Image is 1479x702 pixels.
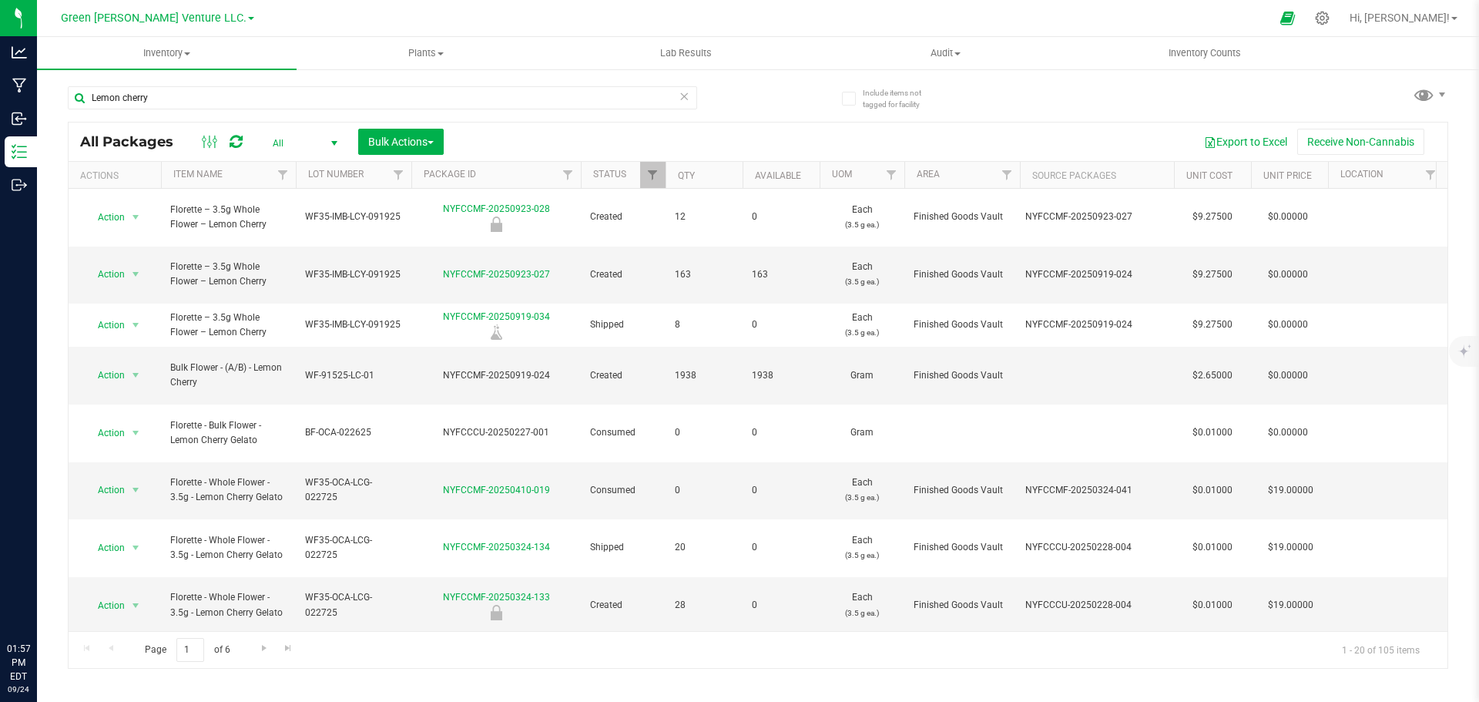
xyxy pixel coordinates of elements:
div: NYFCCMF-20250919-024 [409,368,583,383]
span: Action [84,207,126,228]
span: $0.00000 [1260,264,1316,286]
span: 0 [752,425,810,440]
div: Lab Sample [409,324,583,340]
span: Florette – 3.5g Whole Flower – Lemon Cherry [170,311,287,340]
div: Value 1: NYFCCCU-20250228-004 [1025,540,1169,555]
a: NYFCCMF-20250923-027 [443,269,550,280]
a: Item Name [173,169,223,180]
a: Plants [297,37,556,69]
inline-svg: Outbound [12,177,27,193]
span: Created [590,368,656,383]
span: $0.00000 [1260,422,1316,444]
span: WF35-IMB-LCY-091925 [305,317,402,332]
span: Florette – 3.5g Whole Flower – Lemon Cherry [170,260,287,289]
td: $0.01000 [1174,405,1251,462]
span: Finished Goods Vault [914,540,1011,555]
span: Clear [679,86,689,106]
div: Value 1: NYFCCMF-20250923-027 [1025,210,1169,224]
span: Gram [829,368,895,383]
inline-svg: Analytics [12,45,27,60]
span: Florette - Whole Flower - 3.5g - Lemon Cherry Gelato [170,590,287,620]
span: Consumed [590,483,656,498]
span: Bulk Flower - (A/B) - Lemon Cherry [170,361,287,390]
a: Lot Number [308,169,364,180]
a: Available [755,170,801,181]
span: 0 [752,483,810,498]
div: Actions [80,170,155,181]
span: WF35-IMB-LCY-091925 [305,210,402,224]
input: 1 [176,638,204,662]
span: select [126,422,146,444]
span: 12 [675,210,733,224]
span: Finished Goods Vault [914,210,1011,224]
span: Plants [297,46,555,60]
inline-svg: Manufacturing [12,78,27,93]
th: Source Packages [1020,162,1174,189]
div: Value 1: NYFCCMF-20250919-024 [1025,267,1169,282]
span: Created [590,267,656,282]
span: WF35-OCA-LCG-022725 [305,475,402,505]
span: select [126,314,146,336]
div: Manage settings [1313,11,1332,25]
span: Bulk Actions [368,136,434,148]
span: Florette - Whole Flower - 3.5g - Lemon Cherry Gelato [170,475,287,505]
span: Created [590,598,656,613]
a: Go to the last page [277,638,300,659]
span: Finished Goods Vault [914,598,1011,613]
span: WF35-OCA-LCG-022725 [305,590,402,620]
a: Area [917,169,940,180]
span: Shipped [590,540,656,555]
a: Unit Cost [1186,170,1232,181]
span: Each [829,311,895,340]
span: Each [829,203,895,232]
a: Filter [879,162,904,188]
div: Retain Sample [409,217,583,232]
span: Include items not tagged for facility [863,87,940,110]
button: Export to Excel [1194,129,1297,155]
span: 0 [752,210,810,224]
div: Retain Sample [409,605,583,620]
span: Finished Goods Vault [914,483,1011,498]
span: $19.00000 [1260,594,1321,616]
span: Shipped [590,317,656,332]
a: Status [593,169,626,180]
span: Florette – 3.5g Whole Flower – Lemon Cherry [170,203,287,232]
a: Package ID [424,169,476,180]
div: NYFCCCU-20250227-001 [409,425,583,440]
td: $0.01000 [1174,577,1251,635]
a: Filter [386,162,411,188]
span: 0 [752,540,810,555]
span: Each [829,475,895,505]
span: select [126,595,146,616]
div: Value 1: NYFCCCU-20250228-004 [1025,598,1169,613]
span: Gram [829,425,895,440]
a: NYFCCMF-20250919-034 [443,311,550,322]
span: Open Ecommerce Menu [1270,3,1305,33]
span: Florette - Whole Flower - 3.5g - Lemon Cherry Gelato [170,533,287,563]
span: Action [84,314,126,336]
span: WF-91525-LC-01 [305,368,402,383]
a: Go to the next page [253,638,275,659]
span: Green [PERSON_NAME] Venture LLC. [61,12,246,25]
a: Audit [816,37,1075,69]
span: 0 [752,598,810,613]
a: NYFCCMF-20250410-019 [443,485,550,495]
span: $0.00000 [1260,364,1316,387]
span: Audit [817,46,1075,60]
a: Unit Price [1263,170,1312,181]
a: Filter [1418,162,1444,188]
a: UOM [832,169,852,180]
span: Action [84,537,126,559]
span: Inventory Counts [1148,46,1262,60]
button: Receive Non-Cannabis [1297,129,1424,155]
span: Consumed [590,425,656,440]
span: Hi, [PERSON_NAME]! [1350,12,1450,24]
span: $19.00000 [1260,536,1321,559]
span: 1938 [675,368,733,383]
a: NYFCCMF-20250923-028 [443,203,550,214]
span: 1 - 20 of 105 items [1330,638,1432,661]
span: WF35-IMB-LCY-091925 [305,267,402,282]
span: Page of 6 [132,638,243,662]
td: $0.01000 [1174,519,1251,577]
a: Filter [640,162,666,188]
